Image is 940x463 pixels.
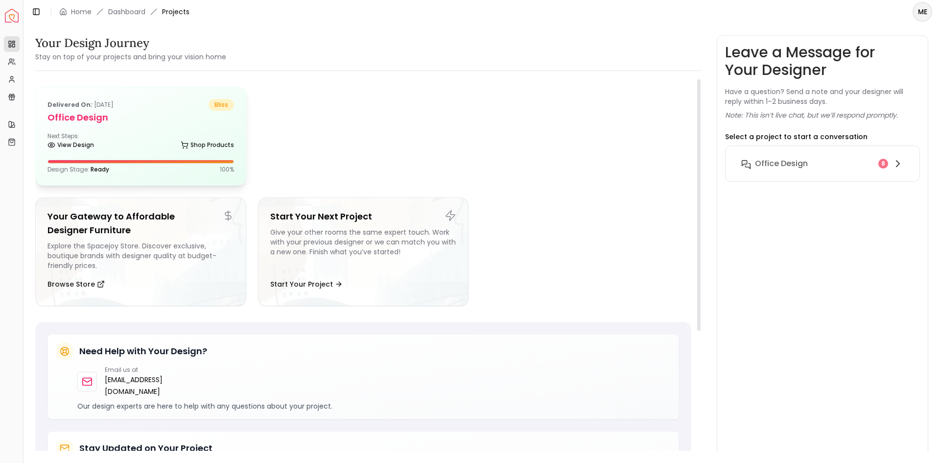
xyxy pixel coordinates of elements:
[733,154,912,173] button: Office design8
[47,132,234,152] div: Next Steps:
[270,210,457,223] h5: Start Your Next Project
[71,7,92,17] a: Home
[59,7,189,17] nav: breadcrumb
[77,401,671,411] p: Our design experts are here to help with any questions about your project.
[725,110,898,120] p: Note: This isn’t live chat, but we’ll respond promptly.
[47,111,234,124] h5: Office design
[35,35,226,51] h3: Your Design Journey
[270,274,343,294] button: Start Your Project
[913,2,932,22] button: ME
[79,441,212,455] h5: Stay Updated on Your Project
[35,52,226,62] small: Stay on top of your projects and bring your vision home
[220,166,234,173] p: 100 %
[47,241,234,270] div: Explore the Spacejoy Store. Discover exclusive, boutique brands with designer quality at budget-f...
[725,87,920,106] p: Have a question? Send a note and your designer will reply within 1–2 business days.
[270,227,457,270] div: Give your other rooms the same expert touch. Work with your previous designer or we can match you...
[91,165,109,173] span: Ready
[725,44,920,79] h3: Leave a Message for Your Designer
[181,138,234,152] a: Shop Products
[755,158,808,170] h6: Office design
[878,159,888,169] div: 8
[79,344,207,358] h5: Need Help with Your Design?
[105,374,214,397] a: [EMAIL_ADDRESS][DOMAIN_NAME]
[725,132,868,142] p: Select a project to start a conversation
[35,197,246,306] a: Your Gateway to Affordable Designer FurnitureExplore the Spacejoy Store. Discover exclusive, bout...
[47,210,234,237] h5: Your Gateway to Affordable Designer Furniture
[47,138,94,152] a: View Design
[5,9,19,23] a: Spacejoy
[209,99,234,111] span: bliss
[162,7,189,17] span: Projects
[47,99,114,111] p: [DATE]
[105,366,214,374] p: Email us at
[47,166,109,173] p: Design Stage:
[47,274,105,294] button: Browse Store
[47,100,93,109] b: Delivered on:
[258,197,469,306] a: Start Your Next ProjectGive your other rooms the same expert touch. Work with your previous desig...
[5,9,19,23] img: Spacejoy Logo
[914,3,931,21] span: ME
[108,7,145,17] a: Dashboard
